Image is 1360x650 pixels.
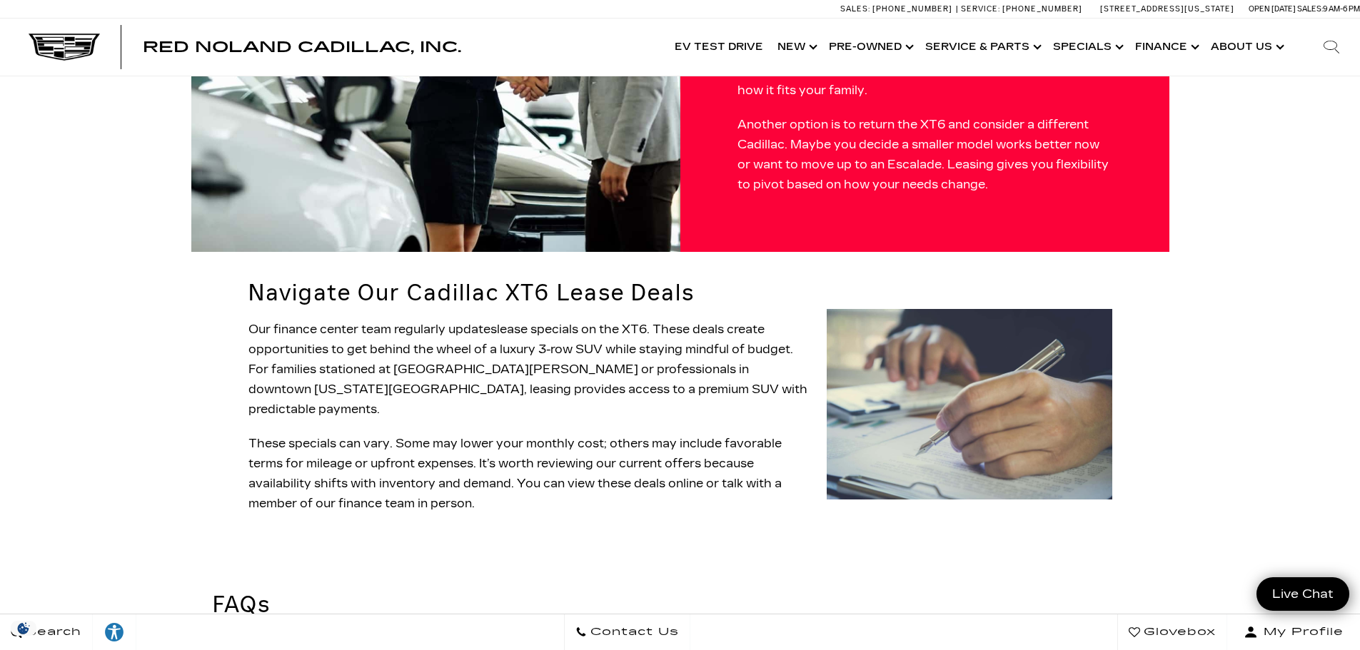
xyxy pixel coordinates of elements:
a: Glovebox [1117,614,1227,650]
p: These specials can vary. Some may lower your monthly cost; others may include favorable terms for... [248,434,809,514]
img: Cadillac XT6 lease specials [827,309,1112,499]
a: Service & Parts [918,19,1046,76]
span: Sales: [1297,4,1323,14]
a: lease specials on the XT6 [497,323,647,336]
a: Sales: [PHONE_NUMBER] [840,5,956,13]
span: [PHONE_NUMBER] [872,4,952,14]
span: My Profile [1258,622,1344,642]
span: Service: [961,4,1000,14]
span: 9 AM-6 PM [1323,4,1360,14]
span: [PHONE_NUMBER] [1002,4,1082,14]
img: Opt-Out Icon [7,621,40,636]
a: Red Noland Cadillac, Inc. [143,40,461,54]
a: Service: [PHONE_NUMBER] [956,5,1086,13]
span: Open [DATE] [1249,4,1296,14]
span: Contact Us [587,622,679,642]
a: EV Test Drive [668,19,770,76]
a: Finance [1128,19,1204,76]
a: About Us [1204,19,1289,76]
h2: FAQs [213,592,1148,617]
span: Search [22,622,81,642]
button: Open user profile menu [1227,614,1360,650]
span: Live Chat [1265,586,1341,602]
a: [STREET_ADDRESS][US_STATE] [1100,4,1234,14]
a: Specials [1046,19,1128,76]
p: Another option is to return the XT6 and consider a different Cadillac. Maybe you decide a smaller... [737,115,1112,195]
a: Pre-Owned [822,19,918,76]
a: Live Chat [1256,577,1349,611]
section: Click to Open Cookie Consent Modal [7,621,40,636]
img: Cadillac Dark Logo with Cadillac White Text [29,34,100,61]
span: Glovebox [1140,622,1216,642]
a: New [770,19,822,76]
span: Sales: [840,4,870,14]
div: Explore your accessibility options [93,621,136,643]
a: Contact Us [564,614,690,650]
span: Red Noland Cadillac, Inc. [143,39,461,56]
h2: Navigate Our Cadillac XT6 Lease Deals [248,280,809,305]
p: Our finance center team regularly updates . These deals create opportunities to get behind the wh... [248,320,809,420]
a: Explore your accessibility options [93,614,136,650]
